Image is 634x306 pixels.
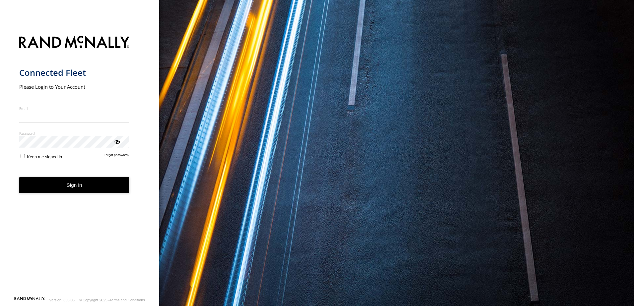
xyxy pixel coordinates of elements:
[19,106,130,111] label: Email
[27,154,62,159] span: Keep me signed in
[19,34,130,51] img: Rand McNally
[19,83,130,90] h2: Please Login to Your Account
[104,153,130,159] a: Forgot password?
[14,297,45,303] a: Visit our Website
[19,67,130,78] h1: Connected Fleet
[21,154,25,158] input: Keep me signed in
[113,138,120,145] div: ViewPassword
[19,32,140,296] form: main
[19,131,130,136] label: Password
[79,298,145,302] div: © Copyright 2025 -
[19,177,130,193] button: Sign in
[49,298,75,302] div: Version: 305.03
[110,298,145,302] a: Terms and Conditions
